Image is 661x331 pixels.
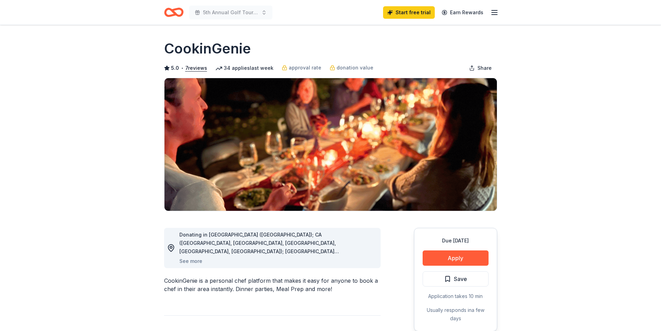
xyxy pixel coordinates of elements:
[171,64,179,72] span: 5.0
[423,250,489,266] button: Apply
[423,271,489,287] button: Save
[179,257,202,265] button: See more
[164,39,251,58] h1: CookinGenie
[289,64,321,72] span: approval rate
[423,237,489,245] div: Due [DATE]
[337,64,373,72] span: donation value
[215,64,273,72] div: 34 applies last week
[330,64,373,72] a: donation value
[189,6,272,19] button: 5th Annual Golf Tournament
[477,64,492,72] span: Share
[164,4,184,20] a: Home
[423,292,489,300] div: Application takes 10 min
[203,8,259,17] span: 5th Annual Golf Tournament
[181,65,183,71] span: •
[464,61,497,75] button: Share
[164,276,381,293] div: CookinGenie is a personal chef platform that makes it easy for anyone to book a chef in their are...
[164,78,497,211] img: Image for CookinGenie
[423,306,489,323] div: Usually responds in a few days
[454,274,467,283] span: Save
[438,6,488,19] a: Earn Rewards
[383,6,435,19] a: Start free trial
[282,64,321,72] a: approval rate
[185,64,207,72] button: 7reviews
